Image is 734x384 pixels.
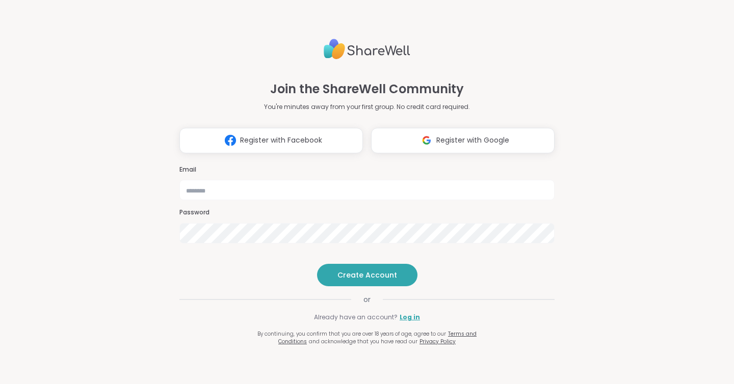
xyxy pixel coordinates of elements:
h3: Email [179,166,555,174]
span: By continuing, you confirm that you are over 18 years of age, agree to our [257,330,446,338]
button: Create Account [317,264,417,286]
p: You're minutes away from your first group. No credit card required. [264,102,470,112]
a: Log in [400,313,420,322]
a: Terms and Conditions [278,330,477,345]
span: and acknowledge that you have read our [309,338,417,345]
button: Register with Google [371,128,555,153]
h3: Password [179,208,555,217]
a: Privacy Policy [420,338,456,345]
span: or [351,294,383,305]
span: Create Account [337,270,397,280]
button: Register with Facebook [179,128,363,153]
span: Already have an account? [314,313,398,322]
span: Register with Facebook [240,135,322,146]
img: ShareWell Logomark [417,131,436,150]
span: Register with Google [436,135,509,146]
img: ShareWell Logomark [221,131,240,150]
h1: Join the ShareWell Community [270,80,464,98]
img: ShareWell Logo [324,35,410,64]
